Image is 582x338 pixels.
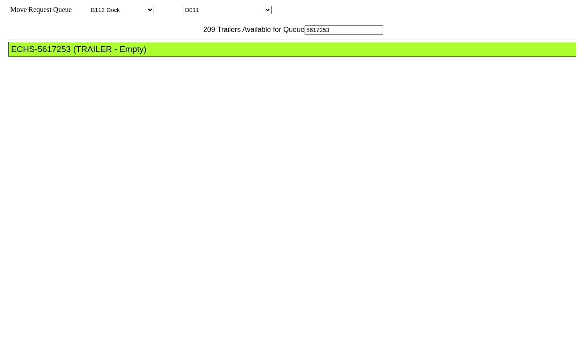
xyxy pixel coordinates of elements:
[156,6,181,13] span: Location
[199,26,215,33] span: 209
[6,6,72,13] span: Move Request Queue
[73,6,87,13] span: Area
[305,25,383,35] input: Filter Available Trailers
[215,26,305,33] span: Trailers Available for Queue
[11,44,582,54] div: ECHS-5617253 (TRAILER - Empty)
